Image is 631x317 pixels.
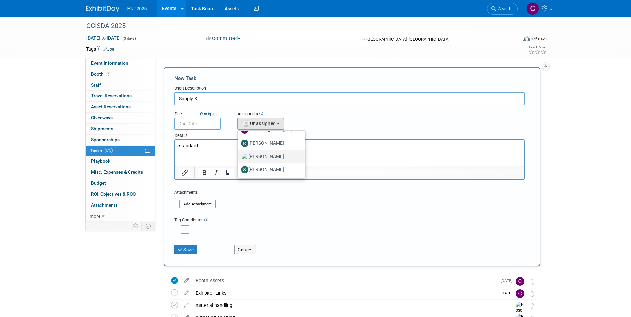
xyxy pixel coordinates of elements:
td: Toggle Event Tabs [141,222,155,230]
td: Personalize Event Tab Strip [130,222,142,230]
span: Travel Reservations [91,93,132,98]
a: Event Information [86,58,155,69]
img: S.jpg [241,166,248,173]
div: In-Person [531,36,547,41]
div: Attachments [174,190,216,195]
button: Underline [222,168,233,177]
a: Search [487,3,518,15]
div: Booth Assets [192,275,497,286]
button: Save [174,245,198,254]
a: Giveaways [86,113,155,123]
span: Event Information [91,60,128,66]
span: [DATE] [501,278,516,283]
button: Bold [199,168,210,177]
a: Budget [86,178,155,189]
span: Playbook [91,158,110,164]
i: Move task [531,303,534,309]
span: Search [496,6,511,11]
button: Committed [204,35,243,42]
span: Giveaways [91,115,113,120]
span: Sponsorships [91,137,120,142]
span: [DATE] [DATE] [86,35,121,41]
span: Unassigned [242,121,276,126]
span: Asset Reservations [91,104,131,109]
span: ROI, Objectives & ROO [91,191,136,197]
div: material handling [192,300,502,311]
iframe: Rich Text Area [175,140,524,166]
a: edit [181,290,192,296]
div: Due [174,111,228,118]
img: Colleen Mueller [526,2,539,15]
a: Attachments [86,200,155,211]
a: Quickpick [199,111,219,117]
a: Misc. Expenses & Credits [86,167,155,178]
div: CCISDA 2025 [84,20,508,32]
div: New Task [174,75,525,82]
div: Details [174,130,525,139]
img: Format-Inperson.png [523,36,530,41]
span: [GEOGRAPHIC_DATA], [GEOGRAPHIC_DATA] [366,37,449,42]
span: more [90,213,100,219]
button: Cancel [234,245,256,254]
input: Name of task or a short description [174,92,525,105]
a: more [86,211,155,222]
span: Shipments [91,126,113,131]
i: Move task [531,291,534,297]
span: [DATE] [501,291,516,295]
span: (me) [284,128,292,132]
a: Staff [86,80,155,91]
label: [PERSON_NAME] [241,164,299,175]
span: Tasks [90,148,113,153]
img: Colleen Mueller [516,289,524,298]
span: ENT2025 [127,6,147,11]
a: ROI, Objectives & ROO [86,189,155,200]
a: Shipments [86,124,155,134]
span: 17% [104,148,113,153]
a: Asset Reservations [86,102,155,112]
img: R.jpg [241,140,248,147]
div: Tag Contributors [174,216,525,223]
span: Misc. Expenses & Credits [91,169,143,175]
div: Short Description [174,85,525,92]
span: Booth [91,71,112,77]
i: Quick [200,111,210,116]
div: Exhibitor Links [192,287,497,299]
button: Insert/edit link [179,168,190,177]
label: [PERSON_NAME] [241,151,299,162]
div: Assigned to [237,111,318,118]
a: Playbook [86,156,155,167]
button: Unassigned [237,118,285,130]
div: Event Format [478,35,547,45]
span: (3 days) [122,36,136,41]
td: Tags [86,46,114,52]
button: Italic [210,168,222,177]
span: Attachments [91,202,118,208]
i: Move task [531,278,534,285]
span: to [100,35,107,41]
label: [PERSON_NAME] [241,138,299,149]
a: edit [181,278,192,284]
a: Sponsorships [86,135,155,145]
img: ExhibitDay [86,6,119,12]
a: Edit [103,47,114,52]
a: Tasks17% [86,146,155,156]
input: Due Date [174,118,221,130]
div: Event Rating [528,46,546,49]
img: Colleen Mueller [516,277,524,286]
a: edit [181,302,192,308]
a: Booth [86,69,155,80]
a: Travel Reservations [86,91,155,101]
span: Budget [91,180,106,186]
span: Staff [91,82,101,88]
span: Booth not reserved yet [105,71,112,76]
